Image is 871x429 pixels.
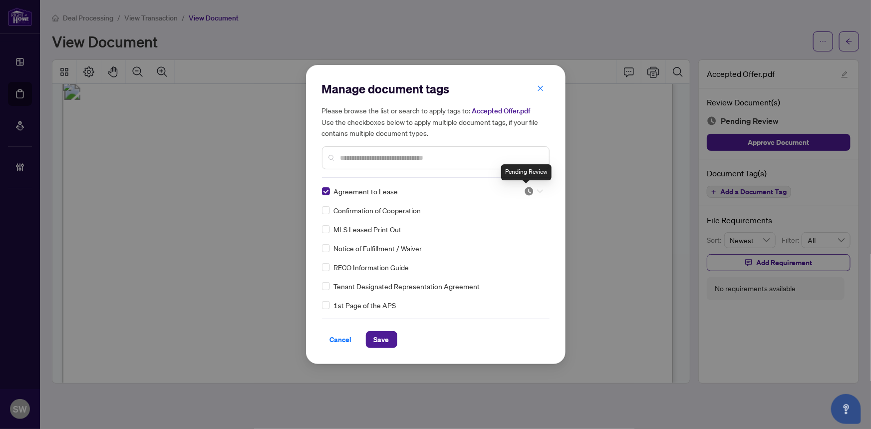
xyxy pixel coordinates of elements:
span: Pending Review [524,186,543,196]
span: 1st Page of the APS [334,300,396,311]
button: Open asap [831,394,861,424]
button: Cancel [322,331,360,348]
span: Agreement to Lease [334,186,398,197]
h2: Manage document tags [322,81,550,97]
span: close [537,85,544,92]
img: status [524,186,534,196]
span: Tenant Designated Representation Agreement [334,281,480,292]
div: Pending Review [501,164,552,180]
span: Cancel [330,332,352,348]
span: Accepted Offer.pdf [472,106,531,115]
span: RECO Information Guide [334,262,409,273]
span: Save [374,332,389,348]
button: Save [366,331,397,348]
span: Notice of Fulfillment / Waiver [334,243,422,254]
span: Confirmation of Cooperation [334,205,421,216]
h5: Please browse the list or search to apply tags to: Use the checkboxes below to apply multiple doc... [322,105,550,138]
span: MLS Leased Print Out [334,224,402,235]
